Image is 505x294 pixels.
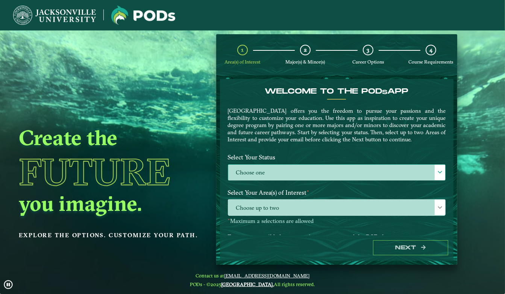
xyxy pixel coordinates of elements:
label: Select Your Area(s) of Interest [222,186,452,200]
span: Contact us at [190,273,315,279]
a: [EMAIL_ADDRESS][DOMAIN_NAME] [224,273,309,279]
sub: s [382,89,387,96]
span: Choose up to two [228,200,446,216]
label: Choose one [228,165,446,181]
label: Enter your email below to receive a summary of the POD that you create. [222,230,452,244]
p: [GEOGRAPHIC_DATA] offers you the freedom to pursue your passions and the flexibility to customize... [228,107,446,143]
a: [GEOGRAPHIC_DATA]. [221,281,274,287]
span: PODs - ©2025 All rights reserved. [190,281,315,287]
span: 2 [304,46,307,53]
span: Course Requirements [409,59,453,65]
h2: you imagine. [19,190,198,217]
label: Select Your Status [222,150,452,164]
h1: Future [19,153,198,190]
img: Jacksonville University logo [13,6,96,25]
span: Major(s) & Minor(s) [285,59,325,65]
sup: ⋆ [228,217,231,222]
span: 3 [367,46,369,53]
sup: ⋆ [307,188,310,194]
span: 4 [429,46,432,53]
img: Jacksonville University logo [111,6,175,25]
button: Next [373,240,448,256]
h4: Welcome to the POD app [228,87,446,96]
p: Maximum 2 selections are allowed [228,218,446,225]
h2: Create the [19,124,198,151]
p: Explore the options. Customize your path. [19,230,198,241]
span: Area(s) of Interest [224,59,260,65]
span: Career Options [352,59,384,65]
span: 1 [241,46,244,53]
